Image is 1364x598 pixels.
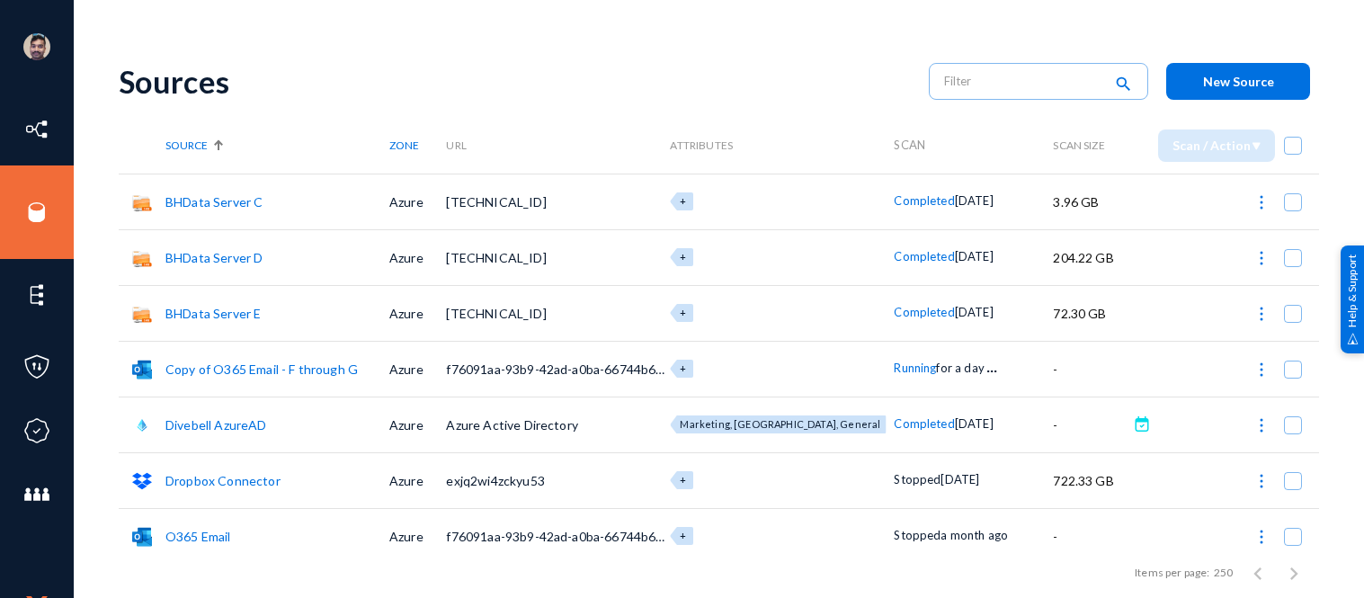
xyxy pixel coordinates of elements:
[165,529,231,544] a: O365 Email
[955,305,994,319] span: [DATE]
[894,193,954,208] span: Completed
[389,138,446,152] div: Zone
[680,474,686,486] span: +
[132,304,152,324] img: smb.png
[894,528,941,542] span: Stopped
[894,472,941,486] span: Stopped
[1253,305,1270,323] img: icon-more.svg
[994,354,997,376] span: .
[1053,285,1128,341] td: 72.30 GB
[986,354,990,376] span: .
[1214,565,1233,581] div: 250
[446,306,546,321] span: [TECHNICAL_ID]
[132,360,152,379] img: o365mail.svg
[1347,333,1359,344] img: help_support.svg
[894,138,925,152] span: Scan
[165,473,281,488] a: Dropbox Connector
[1253,528,1270,546] img: icon-more.svg
[389,229,446,285] td: Azure
[446,361,691,377] span: f76091aa-93b9-42ad-a0ba-66744b65c468
[23,199,50,226] img: icon-sources.svg
[165,306,261,321] a: BHData Server E
[23,33,50,60] img: ACg8ocK1ZkZ6gbMmCU1AeqPIsBvrTWeY1xNXvgxNjkUXxjcqAiPEIvU=s96-c
[132,248,152,268] img: smb.png
[1053,341,1128,397] td: -
[1053,452,1128,508] td: 722.33 GB
[1276,555,1312,591] button: Next page
[23,116,50,143] img: icon-inventory.svg
[936,361,984,375] span: for a day
[1253,193,1270,211] img: icon-more.svg
[1203,74,1274,89] span: New Source
[1240,555,1276,591] button: Previous page
[670,138,733,152] span: Attributes
[132,527,152,547] img: o365mail.svg
[389,508,446,564] td: Azure
[680,195,686,207] span: +
[165,194,263,210] a: BHData Server C
[1053,508,1128,564] td: -
[132,415,152,435] img: azuread.png
[165,361,358,377] a: Copy of O365 Email - F through G
[1253,361,1270,379] img: icon-more.svg
[1112,73,1134,97] mat-icon: search
[23,281,50,308] img: icon-elements.svg
[165,250,263,265] a: BHData Server D
[446,138,466,152] span: URL
[680,418,880,430] span: Marketing, [GEOGRAPHIC_DATA], General
[389,397,446,452] td: Azure
[389,174,446,229] td: Azure
[680,530,686,541] span: +
[894,249,954,263] span: Completed
[446,473,544,488] span: exjq2wi4zckyu53
[446,417,578,433] span: Azure Active Directory
[389,138,419,152] span: Zone
[165,138,389,152] div: Source
[1341,245,1364,353] div: Help & Support
[1253,416,1270,434] img: icon-more.svg
[1166,63,1310,100] button: New Source
[446,194,546,210] span: [TECHNICAL_ID]
[23,353,50,380] img: icon-policies.svg
[894,305,954,319] span: Completed
[23,481,50,508] img: icon-members.svg
[955,193,994,208] span: [DATE]
[165,417,267,433] a: Divebell AzureAD
[23,417,50,444] img: icon-compliance.svg
[941,472,979,486] span: [DATE]
[941,528,1008,542] span: a month ago
[1253,249,1270,267] img: icon-more.svg
[132,471,152,491] img: dropbox.svg
[944,67,1102,94] input: Filter
[389,341,446,397] td: Azure
[955,249,994,263] span: [DATE]
[132,192,152,212] img: smb.png
[1053,229,1128,285] td: 204.22 GB
[1253,472,1270,490] img: icon-more.svg
[894,361,936,375] span: Running
[955,416,994,431] span: [DATE]
[1053,138,1104,152] span: Scan Size
[1053,174,1128,229] td: 3.96 GB
[446,250,546,265] span: [TECHNICAL_ID]
[389,285,446,341] td: Azure
[446,529,691,544] span: f76091aa-93b9-42ad-a0ba-66744b65c468
[1053,397,1128,452] td: -
[680,362,686,374] span: +
[680,251,686,263] span: +
[1135,565,1209,581] div: Items per page:
[894,416,954,431] span: Completed
[119,63,911,100] div: Sources
[680,307,686,318] span: +
[990,354,994,376] span: .
[389,452,446,508] td: Azure
[165,138,208,152] span: Source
